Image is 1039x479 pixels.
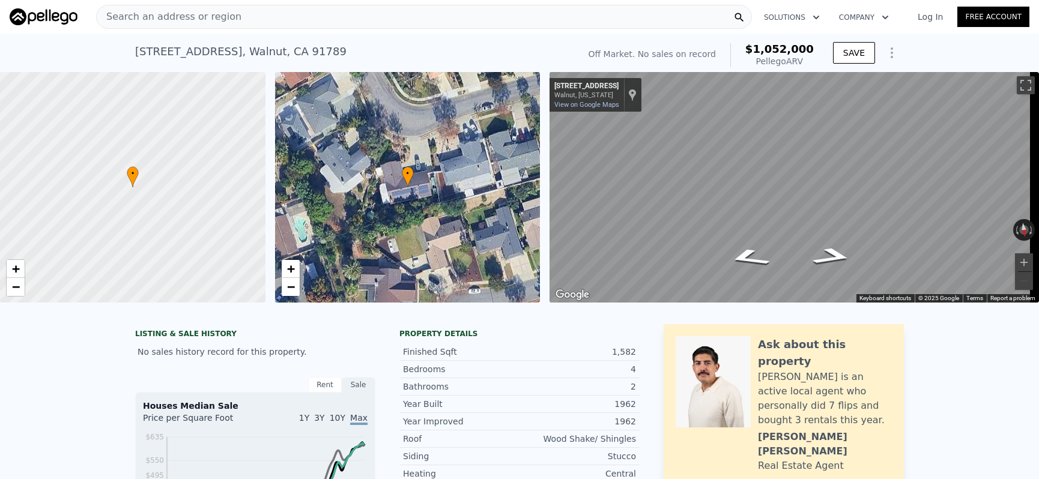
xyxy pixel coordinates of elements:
[550,72,1039,303] div: Map
[519,415,636,427] div: 1962
[403,381,519,393] div: Bathrooms
[330,413,345,423] span: 10Y
[282,260,300,278] a: Zoom in
[403,415,519,427] div: Year Improved
[880,41,904,65] button: Show Options
[553,287,592,303] a: Open this area in Google Maps (opens a new window)
[829,7,898,28] button: Company
[758,459,844,473] div: Real Estate Agent
[7,278,25,296] a: Zoom out
[709,244,788,271] path: Go East, Lake Erie Dr
[745,55,814,67] div: Pellego ARV
[282,278,300,296] a: Zoom out
[990,295,1035,301] a: Report a problem
[1013,219,1020,241] button: Rotate counterclockwise
[918,295,959,301] span: © 2025 Google
[519,363,636,375] div: 4
[12,279,20,294] span: −
[1029,219,1035,241] button: Rotate clockwise
[745,43,814,55] span: $1,052,000
[758,430,892,459] div: [PERSON_NAME] [PERSON_NAME]
[286,261,294,276] span: +
[286,279,294,294] span: −
[754,7,829,28] button: Solutions
[350,413,368,425] span: Max
[1015,253,1033,271] button: Zoom in
[519,433,636,445] div: Wood Shake/ Shingles
[10,8,77,25] img: Pellego
[519,450,636,462] div: Stucco
[403,363,519,375] div: Bedrooms
[833,42,875,64] button: SAVE
[903,11,957,23] a: Log In
[589,48,716,60] div: Off Market. No sales on record
[402,168,414,179] span: •
[796,243,870,270] path: Go Northwest, Lake Erie Dr
[519,381,636,393] div: 2
[403,450,519,462] div: Siding
[519,346,636,358] div: 1,582
[127,168,139,179] span: •
[519,398,636,410] div: 1962
[399,329,640,339] div: Property details
[314,413,324,423] span: 3Y
[143,400,368,412] div: Houses Median Sale
[403,398,519,410] div: Year Built
[554,101,619,109] a: View on Google Maps
[758,336,892,370] div: Ask about this property
[628,88,637,101] a: Show location on map
[135,341,375,363] div: No sales history record for this property.
[299,413,309,423] span: 1Y
[143,412,255,431] div: Price per Square Foot
[859,294,911,303] button: Keyboard shortcuts
[758,370,892,427] div: [PERSON_NAME] is an active local agent who personally did 7 flips and bought 3 rentals this year.
[7,260,25,278] a: Zoom in
[1017,76,1035,94] button: Toggle fullscreen view
[97,10,241,24] span: Search an address or region
[554,91,619,99] div: Walnut, [US_STATE]
[145,433,164,441] tspan: $635
[127,166,139,187] div: •
[342,377,375,393] div: Sale
[966,295,983,301] a: Terms
[1018,218,1030,241] button: Reset the view
[957,7,1029,27] a: Free Account
[308,377,342,393] div: Rent
[550,72,1039,303] div: Street View
[135,329,375,341] div: LISTING & SALE HISTORY
[403,433,519,445] div: Roof
[135,43,347,60] div: [STREET_ADDRESS] , Walnut , CA 91789
[145,456,164,465] tspan: $550
[402,166,414,187] div: •
[403,346,519,358] div: Finished Sqft
[12,261,20,276] span: +
[553,287,592,303] img: Google
[554,82,619,91] div: [STREET_ADDRESS]
[1015,272,1033,290] button: Zoom out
